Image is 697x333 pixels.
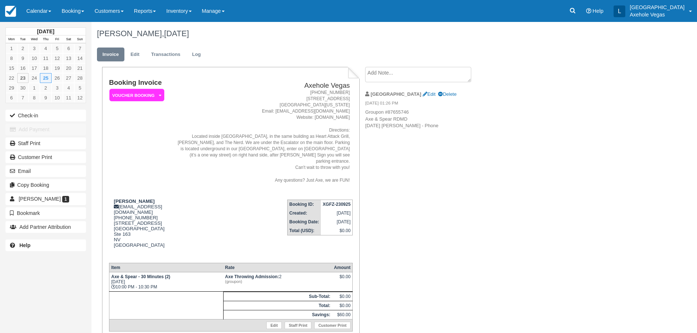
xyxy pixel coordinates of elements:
a: 20 [63,63,74,73]
a: 26 [52,73,63,83]
strong: Axe & Spear - 30 Minutes (2) [111,274,170,279]
strong: [PERSON_NAME] [114,198,155,204]
em: Voucher Booking [109,89,164,102]
a: 22 [6,73,17,83]
th: Booking Date: [287,217,321,226]
a: Voucher Booking [109,88,162,102]
th: Savings: [223,310,332,319]
p: Groupon #87655746 Axe & Spear RDMD [DATE] [PERSON_NAME] - Phone [365,109,488,129]
button: Copy Booking [5,179,86,191]
a: 7 [17,93,29,103]
th: Tue [17,35,29,43]
button: Check-in [5,110,86,121]
a: Transactions [146,48,186,62]
a: 4 [40,43,51,53]
a: 25 [40,73,51,83]
p: [GEOGRAPHIC_DATA] [630,4,685,11]
span: [DATE] [164,29,189,38]
th: Sun [74,35,86,43]
a: 19 [52,63,63,73]
a: 4 [63,83,74,93]
a: 2 [17,43,29,53]
p: Axehole Vegas [630,11,685,18]
div: [EMAIL_ADDRESS][DOMAIN_NAME] [PHONE_NUMBER] [STREET_ADDRESS] [GEOGRAPHIC_DATA] Ste 163 NV [GEOGRA... [109,198,174,257]
a: 12 [74,93,86,103]
button: Add Partner Attribution [5,221,86,233]
a: 3 [52,83,63,93]
button: Email [5,165,86,177]
td: $0.00 [332,301,353,310]
th: Thu [40,35,51,43]
address: [PHONE_NUMBER] [STREET_ADDRESS] [GEOGRAPHIC_DATA][US_STATE] Email: [EMAIL_ADDRESS][DOMAIN_NAME] W... [177,90,350,183]
th: Item [109,263,223,272]
a: 14 [74,53,86,63]
b: Help [19,242,30,248]
a: Delete [438,91,456,97]
th: Rate [223,263,332,272]
th: Amount [332,263,353,272]
span: Help [593,8,604,14]
a: 1 [29,83,40,93]
a: 2 [40,83,51,93]
td: [DATE] [321,217,353,226]
td: [DATE] [321,209,353,217]
a: [PERSON_NAME] 1 [5,193,86,205]
a: Customer Print [5,151,86,163]
th: Sub-Total: [223,292,332,301]
a: 11 [40,53,51,63]
h1: [PERSON_NAME], [97,29,609,38]
a: Edit [423,91,435,97]
a: 8 [29,93,40,103]
div: $0.00 [334,274,351,285]
a: 29 [6,83,17,93]
a: Log [187,48,206,62]
a: 16 [17,63,29,73]
a: 23 [17,73,29,83]
td: $0.00 [321,226,353,235]
span: [PERSON_NAME] [19,196,61,202]
button: Bookmark [5,207,86,219]
a: 11 [63,93,74,103]
i: Help [586,8,591,14]
span: 1 [62,196,69,203]
td: $60.00 [332,310,353,319]
h2: Axehole Vegas [177,82,350,90]
a: 10 [29,53,40,63]
a: 13 [63,53,74,63]
a: 1 [6,43,17,53]
td: $0.00 [332,292,353,301]
a: 24 [29,73,40,83]
a: 12 [52,53,63,63]
th: Wed [29,35,40,43]
a: 18 [40,63,51,73]
strong: [GEOGRAPHIC_DATA] [371,91,421,97]
a: 21 [74,63,86,73]
a: 17 [29,63,40,73]
th: Sat [63,35,74,43]
a: 3 [29,43,40,53]
a: Staff Print [5,137,86,149]
th: Mon [6,35,17,43]
em: [DATE] 01:26 PM [365,100,488,108]
a: 9 [17,53,29,63]
a: 30 [17,83,29,93]
th: Total (USD): [287,226,321,235]
th: Booking ID: [287,200,321,209]
a: Edit [266,322,282,329]
a: 15 [6,63,17,73]
a: 28 [74,73,86,83]
a: Staff Print [285,322,311,329]
img: checkfront-main-nav-mini-logo.png [5,6,16,17]
a: Help [5,239,86,251]
a: 6 [63,43,74,53]
div: L [614,5,625,17]
button: Add Payment [5,124,86,135]
a: 10 [52,93,63,103]
a: 5 [74,83,86,93]
a: Customer Print [314,322,351,329]
td: [DATE] 10:00 PM - 10:30 PM [109,272,223,292]
th: Fri [52,35,63,43]
em: (groupon) [225,279,330,284]
th: Total: [223,301,332,310]
a: 8 [6,53,17,63]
